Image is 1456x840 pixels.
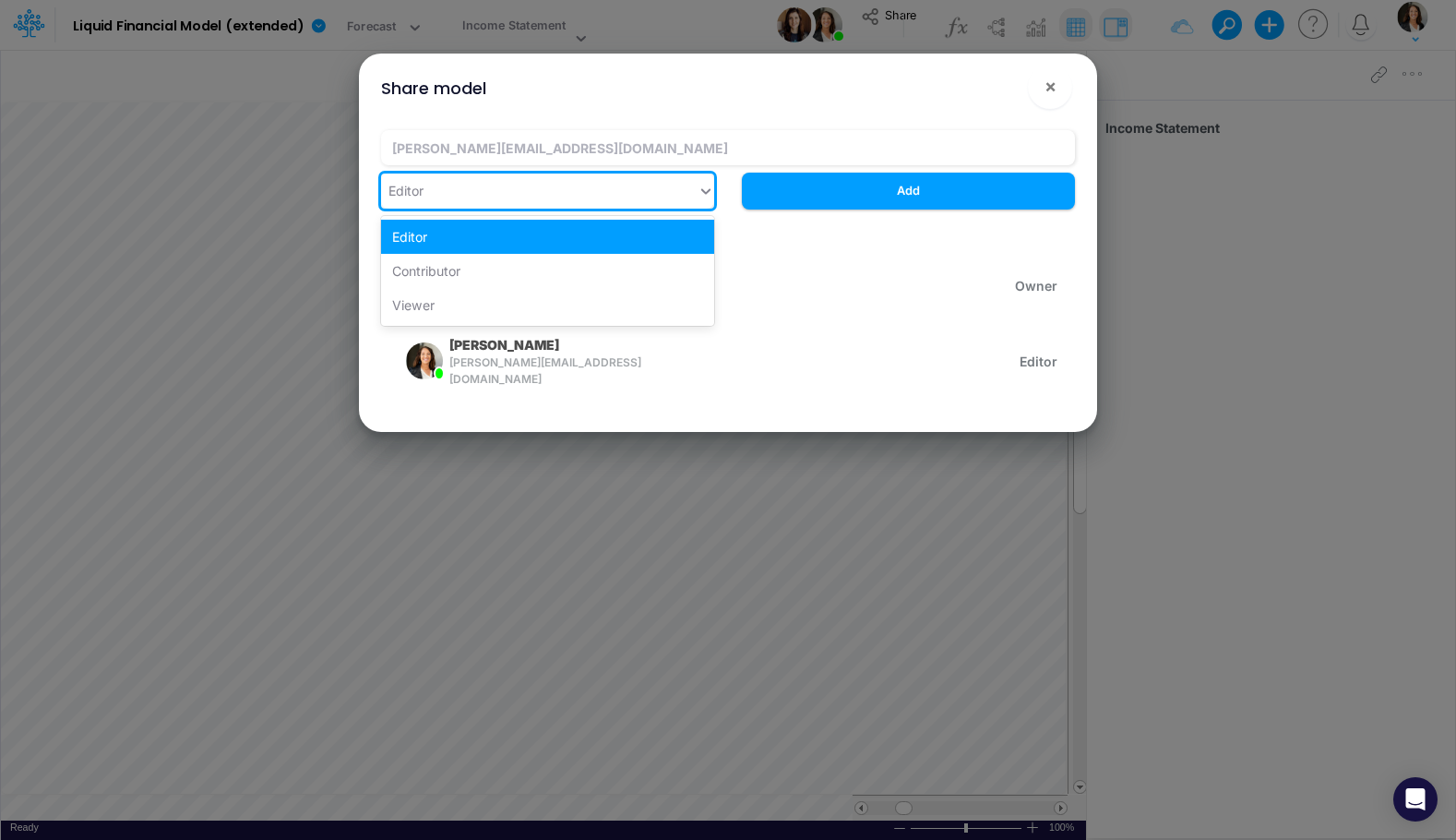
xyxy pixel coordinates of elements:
div: Open Intercom Messenger [1393,777,1438,822]
span: [PERSON_NAME][EMAIL_ADDRESS][DOMAIN_NAME] [449,354,656,388]
span: × [1044,75,1056,97]
button: Add [742,173,1075,209]
div: Share model [381,76,486,101]
div: Contributor [381,254,714,288]
div: Editor [381,220,714,254]
input: Invite user by email [381,130,1075,165]
div: Viewer [381,288,714,322]
span: Owner [1015,276,1057,295]
span: Editor [1020,352,1057,371]
div: Editor [388,181,424,200]
button: Close [1028,65,1072,109]
img: rounded user avatar [406,342,443,379]
p: [PERSON_NAME] [449,335,559,354]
